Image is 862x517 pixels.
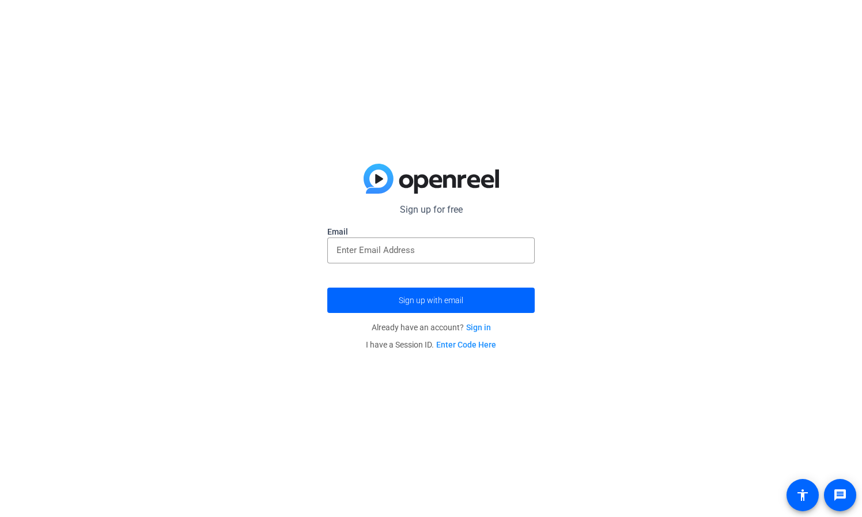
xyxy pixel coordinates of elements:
mat-icon: accessibility [796,488,810,502]
input: Enter Email Address [337,243,525,257]
p: Sign up for free [327,203,535,217]
span: I have a Session ID. [366,340,496,349]
span: Already have an account? [372,323,491,332]
button: Sign up with email [327,288,535,313]
a: Sign in [466,323,491,332]
mat-icon: message [833,488,847,502]
a: Enter Code Here [436,340,496,349]
img: blue-gradient.svg [364,164,499,194]
label: Email [327,226,535,237]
